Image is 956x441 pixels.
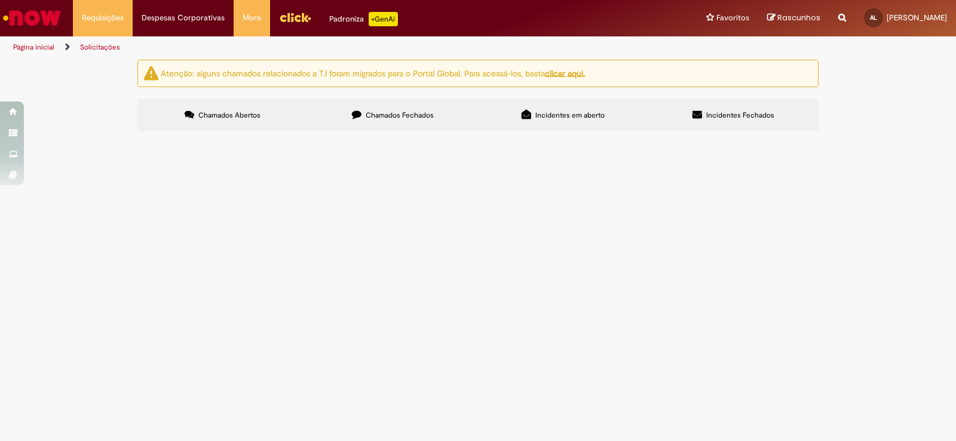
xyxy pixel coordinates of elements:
[198,110,261,120] span: Chamados Abertos
[161,67,585,78] ng-bind-html: Atenção: alguns chamados relacionados a T.I foram migrados para o Portal Global. Para acessá-los,...
[1,6,63,30] img: ServiceNow
[706,110,774,120] span: Incidentes Fechados
[279,8,311,26] img: click_logo_yellow_360x200.png
[80,42,120,52] a: Solicitações
[535,110,605,120] span: Incidentes em aberto
[870,14,877,21] span: AL
[366,110,434,120] span: Chamados Fechados
[13,42,54,52] a: Página inicial
[777,12,820,23] span: Rascunhos
[82,12,124,24] span: Requisições
[545,67,585,78] a: clicar aqui.
[243,12,261,24] span: More
[329,12,398,26] div: Padroniza
[369,12,398,26] p: +GenAi
[9,36,629,58] ul: Trilhas de página
[716,12,749,24] span: Favoritos
[142,12,225,24] span: Despesas Corporativas
[887,13,947,23] span: [PERSON_NAME]
[767,13,820,24] a: Rascunhos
